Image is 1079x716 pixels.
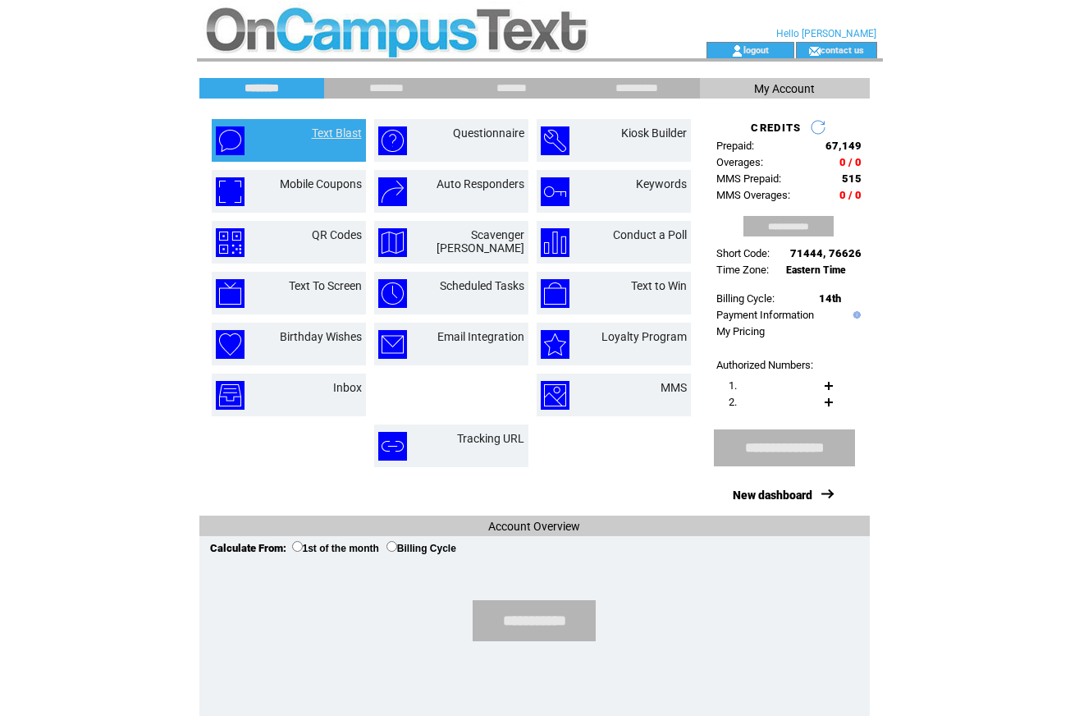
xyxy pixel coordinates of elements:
span: 1. [729,379,737,392]
img: scheduled-tasks.png [378,279,407,308]
a: Questionnaire [453,126,524,140]
img: account_icon.gif [731,44,743,57]
span: 515 [842,172,862,185]
a: Birthday Wishes [280,330,362,343]
a: Tracking URL [457,432,524,445]
input: Billing Cycle [386,541,397,552]
a: Keywords [636,177,687,190]
img: keywords.png [541,177,569,206]
a: Auto Responders [437,177,524,190]
a: QR Codes [312,228,362,241]
label: Billing Cycle [386,543,456,554]
span: 0 / 0 [839,156,862,168]
a: MMS [661,381,687,394]
img: help.gif [849,311,861,319]
span: 0 / 0 [839,189,862,201]
img: questionnaire.png [378,126,407,155]
a: Text Blast [312,126,362,140]
span: Eastern Time [786,264,846,276]
span: Hello [PERSON_NAME] [776,28,876,39]
img: scavenger-hunt.png [378,228,407,257]
span: 2. [729,396,737,408]
span: My Account [754,82,815,95]
a: Email Integration [437,330,524,343]
span: CREDITS [751,122,801,134]
img: birthday-wishes.png [216,330,245,359]
a: Mobile Coupons [280,177,362,190]
img: text-blast.png [216,126,245,155]
a: My Pricing [716,325,765,337]
input: 1st of the month [292,541,303,552]
a: Conduct a Poll [613,228,687,241]
span: Authorized Numbers: [716,359,813,371]
img: mobile-coupons.png [216,177,245,206]
span: Account Overview [488,520,580,533]
span: Prepaid: [716,140,754,152]
span: MMS Prepaid: [716,172,781,185]
img: inbox.png [216,381,245,410]
a: Scavenger [PERSON_NAME] [437,228,524,255]
img: conduct-a-poll.png [541,228,569,257]
span: 14th [819,292,841,305]
span: 67,149 [825,140,862,152]
span: 71444, 76626 [790,247,862,259]
a: contact us [821,44,864,55]
span: Overages: [716,156,763,168]
label: 1st of the month [292,543,379,554]
img: text-to-win.png [541,279,569,308]
a: Kiosk Builder [621,126,687,140]
img: qr-codes.png [216,228,245,257]
a: logout [743,44,769,55]
img: tracking-url.png [378,432,407,461]
img: text-to-screen.png [216,279,245,308]
span: Time Zone: [716,264,769,276]
a: Text to Win [631,279,687,292]
a: Payment Information [716,309,814,321]
a: Inbox [333,381,362,394]
span: Short Code: [716,247,770,259]
span: Billing Cycle: [716,292,775,305]
a: Scheduled Tasks [440,279,524,292]
img: mms.png [541,381,569,410]
a: Text To Screen [289,279,362,292]
img: contact_us_icon.gif [808,44,821,57]
span: MMS Overages: [716,189,790,201]
img: kiosk-builder.png [541,126,569,155]
a: Loyalty Program [601,330,687,343]
img: auto-responders.png [378,177,407,206]
img: loyalty-program.png [541,330,569,359]
img: email-integration.png [378,330,407,359]
span: Calculate From: [210,542,286,554]
a: New dashboard [733,489,812,502]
